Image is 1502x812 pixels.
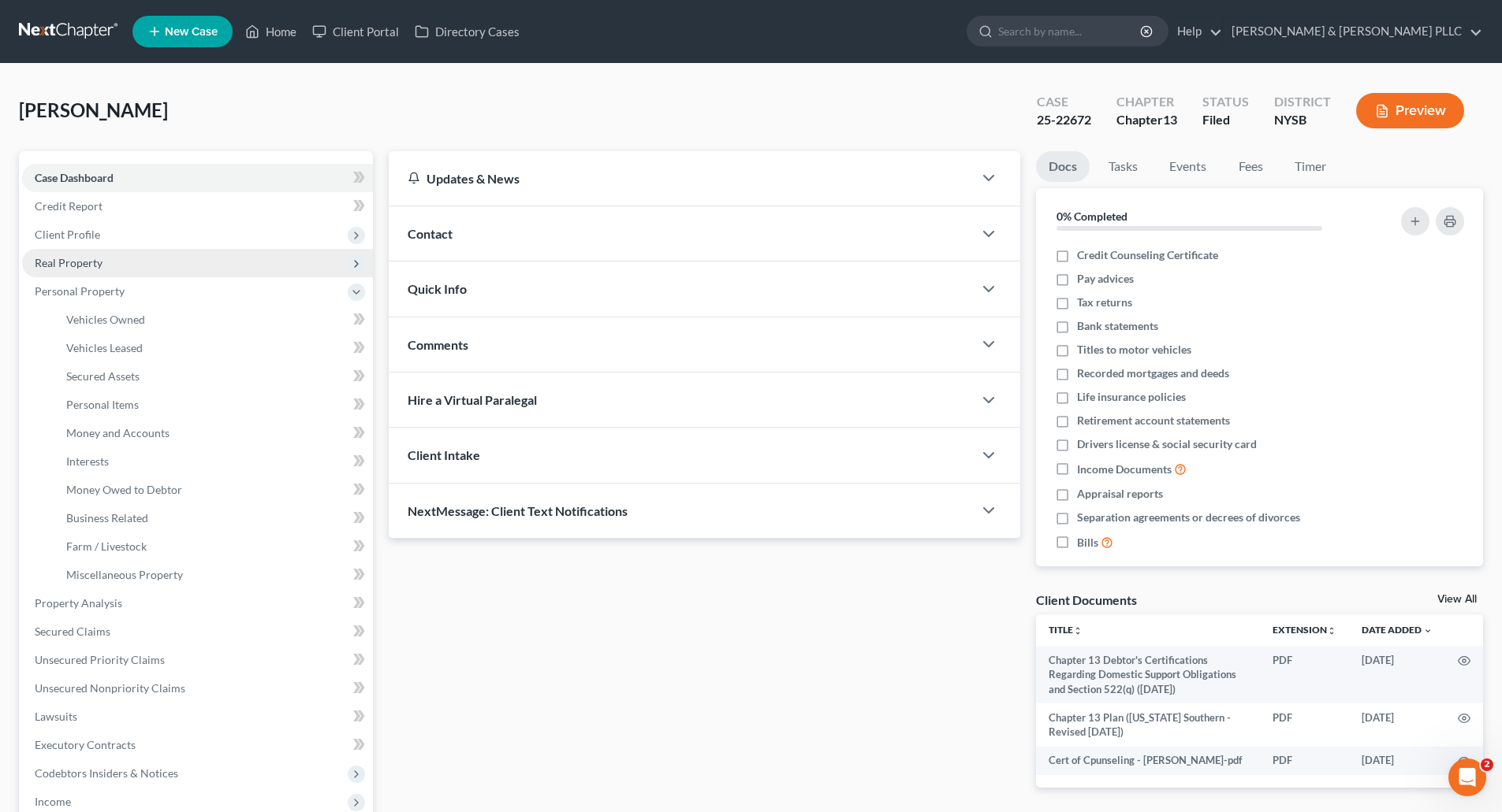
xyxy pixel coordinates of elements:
[1423,626,1433,636] i: expand_more
[35,228,100,241] span: Client Profile
[35,199,102,213] span: Credit Report
[1274,111,1331,129] div: NYSB
[1077,365,1229,381] span: Recorded mortgages and deeds
[1077,486,1163,502] span: Appraisal reports
[1448,758,1486,796] iframe: Intercom live chat
[66,426,170,439] span: Money and Accounts
[1036,151,1090,182] a: Docs
[54,391,373,419] a: Personal Items
[408,392,537,407] span: Hire a Virtual Paralegal
[22,703,373,731] a: Lawsuits
[54,306,373,334] a: Vehicles Owned
[1036,747,1260,775] td: Cert of Cpunseling - [PERSON_NAME]-pdf
[66,313,145,326] span: Vehicles Owned
[19,98,168,121] span: [PERSON_NAME]
[1356,93,1464,128] button: Preview
[22,164,373,192] a: Case Dashboard
[165,26,218,38] span: New Case
[1362,624,1433,636] a: Date Added expand_more
[1077,462,1172,477] span: Income Documents
[408,281,467,296] span: Quick Info
[22,674,373,703] a: Unsecured Nonpriority Claims
[1077,271,1134,287] span: Pay advices
[408,503,628,518] span: NextMessage: Client Text Notifications
[1274,93,1331,111] div: District
[54,476,373,504] a: Money Owed to Debtor
[408,170,954,187] div: Updates & News
[998,17,1142,46] input: Search by name...
[54,504,373,532] a: Business Related
[22,646,373,674] a: Unsecured Priority Claims
[54,447,373,476] a: Interests
[1481,758,1493,771] span: 2
[66,369,140,383] span: Secured Assets
[1202,93,1249,111] div: Status
[1077,247,1218,263] span: Credit Counseling Certificate
[1036,703,1260,747] td: Chapter 13 Plan ([US_STATE] Southern - Revised [DATE])
[1077,436,1257,452] span: Drivers license & social security card
[1157,151,1219,182] a: Events
[1225,151,1276,182] a: Fees
[1077,413,1230,428] span: Retirement account statements
[1260,646,1349,703] td: PDF
[1073,626,1083,636] i: unfold_more
[1349,747,1445,775] td: [DATE]
[1077,295,1132,310] span: Tax returns
[66,568,183,581] span: Miscellaneous Property
[408,226,453,241] span: Contact
[407,17,527,46] a: Directory Cases
[1077,318,1158,334] span: Bank statements
[22,617,373,646] a: Secured Claims
[66,483,182,496] span: Money Owed to Debtor
[1327,626,1336,636] i: unfold_more
[408,447,480,462] span: Client Intake
[408,337,468,352] span: Comments
[35,284,125,298] span: Personal Property
[1169,17,1222,46] a: Help
[1273,624,1336,636] a: Extensionunfold_more
[35,681,185,695] span: Unsecured Nonpriority Claims
[66,511,148,525] span: Business Related
[35,171,114,184] span: Case Dashboard
[1202,111,1249,129] div: Filed
[304,17,407,46] a: Client Portal
[66,398,139,411] span: Personal Items
[54,561,373,589] a: Miscellaneous Property
[54,334,373,362] a: Vehicles Leased
[66,539,147,553] span: Farm / Livestock
[35,766,178,780] span: Codebtors Insiders & Notices
[54,362,373,391] a: Secured Assets
[54,419,373,447] a: Money and Accounts
[35,596,122,610] span: Property Analysis
[1096,151,1150,182] a: Tasks
[1077,510,1300,525] span: Separation agreements or decrees of divorces
[66,454,109,468] span: Interests
[1036,591,1137,608] div: Client Documents
[1437,594,1477,605] a: View All
[35,256,102,269] span: Real Property
[1077,389,1186,405] span: Life insurance policies
[35,738,136,751] span: Executory Contracts
[22,589,373,617] a: Property Analysis
[1077,342,1191,358] span: Titles to motor vehicles
[35,625,110,638] span: Secured Claims
[1224,17,1482,46] a: [PERSON_NAME] & [PERSON_NAME] PLLC
[1036,646,1260,703] td: Chapter 13 Debtor's Certifications Regarding Domestic Support Obligations and Section 522(q) ([DA...
[22,192,373,221] a: Credit Report
[66,341,143,354] span: Vehicles Leased
[1057,209,1127,223] strong: 0% Completed
[1116,111,1177,129] div: Chapter
[1260,703,1349,747] td: PDF
[1037,111,1091,129] div: 25-22672
[35,653,165,666] span: Unsecured Priority Claims
[1349,646,1445,703] td: [DATE]
[1163,112,1177,127] span: 13
[1116,93,1177,111] div: Chapter
[35,710,77,723] span: Lawsuits
[1037,93,1091,111] div: Case
[22,731,373,759] a: Executory Contracts
[1282,151,1339,182] a: Timer
[35,795,71,808] span: Income
[54,532,373,561] a: Farm / Livestock
[1077,535,1098,551] span: Bills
